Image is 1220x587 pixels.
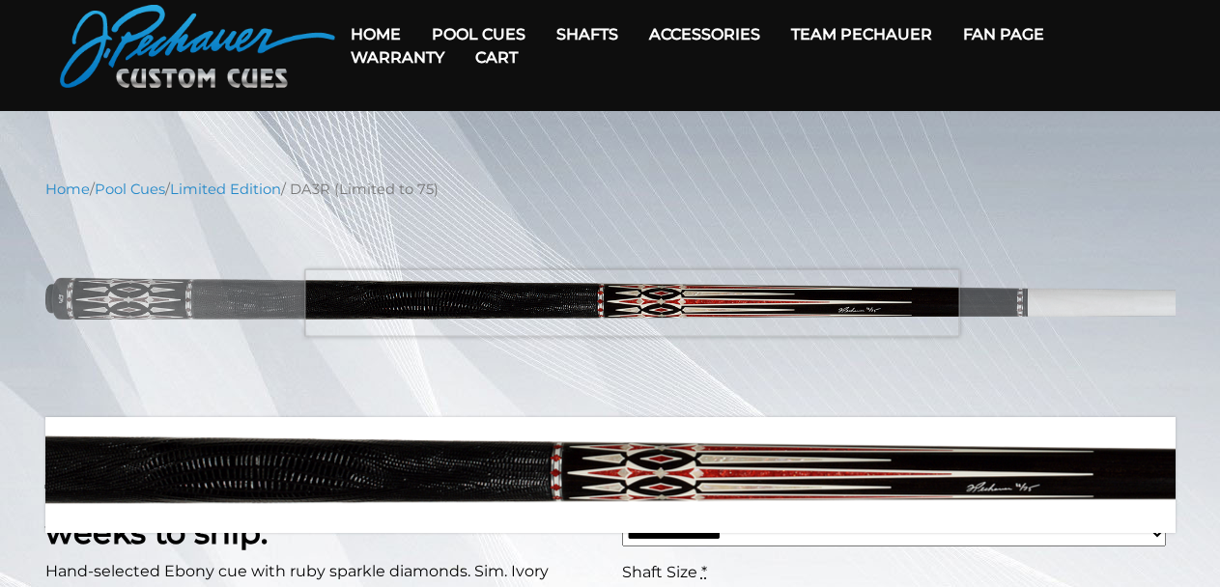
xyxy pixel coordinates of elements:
span: $ [622,437,638,470]
abbr: required [719,491,724,510]
a: Pool Cues [95,181,165,198]
nav: Breadcrumb [45,179,1176,200]
strong: This Pechauer pool cue takes 6-8 weeks to ship. [45,477,565,551]
a: Warranty [335,33,460,82]
a: Home [335,10,416,59]
img: DA3R-UPDATED.png [45,214,1176,403]
a: Pool Cues [416,10,541,59]
span: Cue Weight [622,491,715,510]
bdi: 3,400.00 [622,437,757,470]
abbr: required [701,563,707,581]
span: Shaft Size [622,563,697,581]
a: Cart [460,33,533,82]
a: Fan Page [948,10,1060,59]
a: Limited Edition [170,181,281,198]
a: Home [45,181,90,198]
a: Accessories [634,10,776,59]
a: Team Pechauer [776,10,948,59]
strong: DA3R [45,433,132,470]
a: Shafts [541,10,634,59]
img: Pechauer Custom Cues [60,5,335,88]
